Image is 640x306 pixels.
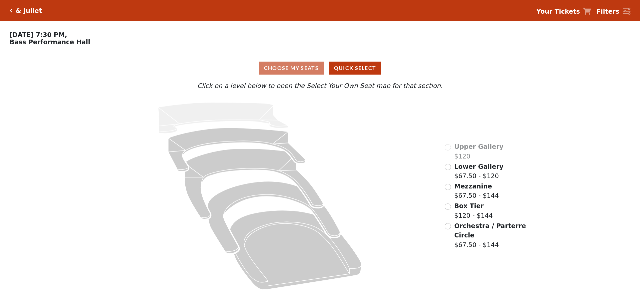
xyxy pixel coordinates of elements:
h5: & Juliet [16,7,42,15]
span: Box Tier [454,202,484,209]
label: $120 [454,142,504,161]
span: Lower Gallery [454,163,504,170]
a: Your Tickets [536,7,591,16]
span: Mezzanine [454,182,492,190]
label: $67.50 - $144 [454,181,499,200]
label: $67.50 - $120 [454,162,504,181]
button: Quick Select [329,62,381,75]
a: Click here to go back to filters [10,8,13,13]
path: Orchestra / Parterre Circle - Seats Available: 46 [230,210,362,290]
path: Upper Gallery - Seats Available: 0 [158,103,288,134]
span: Upper Gallery [454,143,504,150]
p: Click on a level below to open the Select Your Own Seat map for that section. [85,81,555,91]
span: Orchestra / Parterre Circle [454,222,526,239]
strong: Filters [596,8,619,15]
label: $120 - $144 [454,201,493,220]
strong: Your Tickets [536,8,580,15]
path: Lower Gallery - Seats Available: 123 [168,128,306,171]
label: $67.50 - $144 [454,221,527,250]
a: Filters [596,7,630,16]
